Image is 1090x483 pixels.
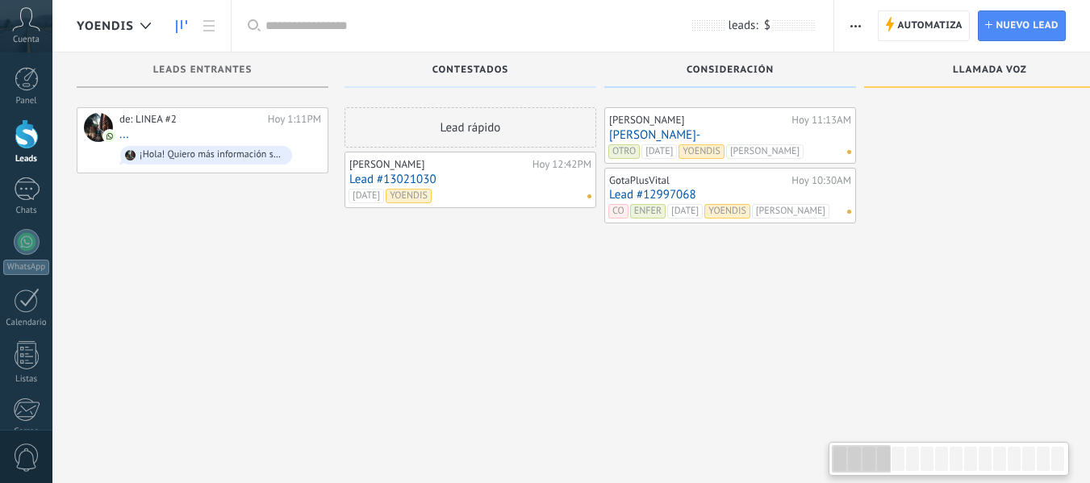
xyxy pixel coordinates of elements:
[791,114,851,127] div: Hoy 11:13AM
[687,65,774,76] span: Consideración
[609,128,851,142] a: [PERSON_NAME]-
[725,20,764,31] p: leads:
[847,210,851,214] span: No hay nada asignado
[268,113,321,126] div: Hoy 1:11PM
[726,144,804,159] span: [PERSON_NAME]
[630,204,666,219] span: ENFER
[3,96,50,106] div: Panel
[77,19,134,34] span: YOENDIS
[764,20,774,31] p: $
[3,318,50,328] div: Calendario
[704,204,750,219] span: YOENDIS
[432,65,509,76] span: Contestados
[667,204,703,219] span: [DATE]
[791,174,851,187] div: Hoy 10:30AM
[641,144,677,159] span: [DATE]
[3,374,50,385] div: Listas
[609,174,787,187] div: GotaPlusVital
[353,65,588,78] div: Contestados
[85,65,320,78] div: Leads Entrantes
[532,158,591,171] div: Hoy 12:42PM
[119,127,129,141] a: ...
[609,114,787,127] div: [PERSON_NAME]
[978,10,1066,41] a: Nuevo lead
[878,10,970,41] a: Automatiza
[153,65,253,76] span: Leads Entrantes
[349,189,384,203] span: [DATE]
[345,107,596,148] div: Lead rápido
[386,189,432,203] span: YOENDIS
[609,188,851,202] a: Lead #12997068
[119,113,262,126] div: de: LINEA #2
[3,427,50,437] div: Correo
[587,194,591,198] span: No hay nada asignado
[953,65,1027,76] span: Llamada VOZ
[349,173,591,186] a: Lead #13021030
[897,11,963,40] span: Automatiza
[140,149,285,160] div: ¡Hola! Quiero más información sobre el Diplomado de Cosmiatría
[847,150,851,154] span: No hay nada asignado
[3,154,50,164] div: Leads
[679,144,725,159] span: YOENDIS
[608,144,640,159] span: OTRO
[13,35,40,45] span: Cuenta
[104,131,115,142] img: com.amocrm.amocrmwa.svg
[3,206,50,216] div: Chats
[996,11,1059,40] span: Nuevo lead
[349,158,528,171] div: [PERSON_NAME]
[3,260,49,275] div: WhatsApp
[612,65,848,78] div: Consideración
[752,204,829,219] span: [PERSON_NAME]
[608,204,629,219] span: CO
